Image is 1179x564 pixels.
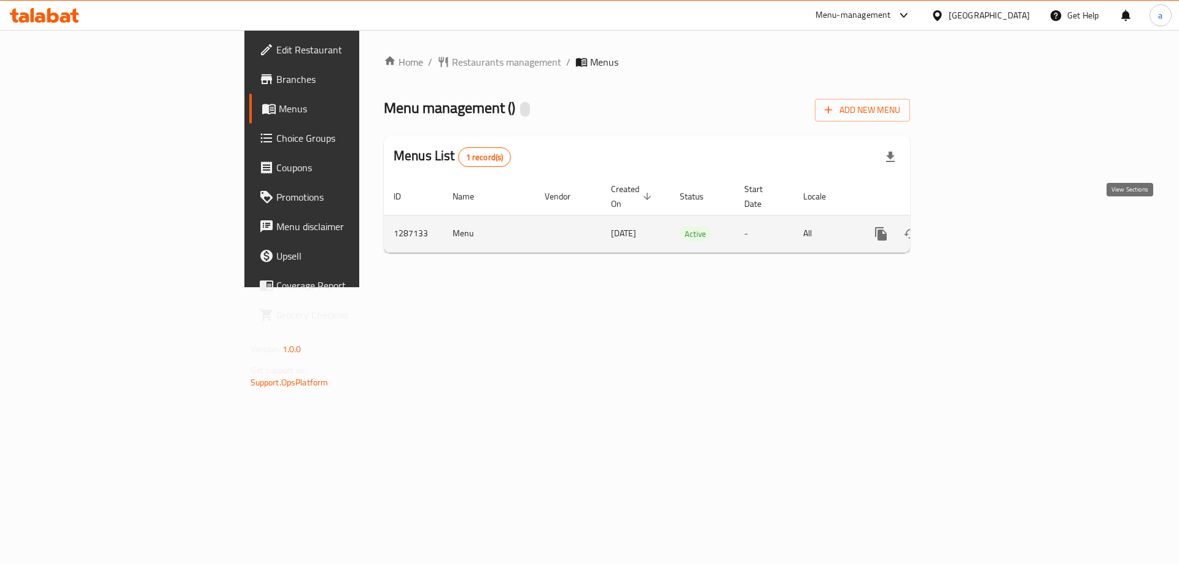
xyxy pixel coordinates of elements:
[458,147,512,167] div: Total records count
[249,182,442,212] a: Promotions
[251,374,329,390] a: Support.OpsPlatform
[249,153,442,182] a: Coupons
[459,152,511,163] span: 1 record(s)
[384,94,515,122] span: Menu management ( )
[394,189,417,204] span: ID
[866,219,896,249] button: more
[680,189,720,204] span: Status
[276,219,432,234] span: Menu disclaimer
[249,271,442,300] a: Coverage Report
[896,219,925,249] button: Change Status
[276,249,432,263] span: Upsell
[744,182,779,211] span: Start Date
[276,42,432,57] span: Edit Restaurant
[249,94,442,123] a: Menus
[249,64,442,94] a: Branches
[394,147,511,167] h2: Menus List
[734,215,793,252] td: -
[793,215,857,252] td: All
[251,341,281,357] span: Version:
[825,102,900,118] span: Add New Menu
[857,178,994,215] th: Actions
[876,142,905,172] div: Export file
[545,189,586,204] span: Vendor
[443,215,535,252] td: Menu
[452,55,561,69] span: Restaurants management
[249,123,442,153] a: Choice Groups
[249,241,442,271] a: Upsell
[384,55,910,69] nav: breadcrumb
[279,101,432,116] span: Menus
[249,300,442,330] a: Grocery Checklist
[251,362,307,378] span: Get support on:
[611,225,636,241] span: [DATE]
[384,178,994,253] table: enhanced table
[276,131,432,145] span: Choice Groups
[566,55,570,69] li: /
[249,35,442,64] a: Edit Restaurant
[276,307,432,322] span: Grocery Checklist
[276,160,432,175] span: Coupons
[815,8,891,23] div: Menu-management
[611,182,655,211] span: Created On
[1158,9,1162,22] span: a
[282,341,302,357] span: 1.0.0
[249,212,442,241] a: Menu disclaimer
[949,9,1030,22] div: [GEOGRAPHIC_DATA]
[590,55,618,69] span: Menus
[276,72,432,87] span: Branches
[815,99,910,122] button: Add New Menu
[453,189,490,204] span: Name
[803,189,842,204] span: Locale
[437,55,561,69] a: Restaurants management
[276,190,432,204] span: Promotions
[276,278,432,293] span: Coverage Report
[680,227,711,241] span: Active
